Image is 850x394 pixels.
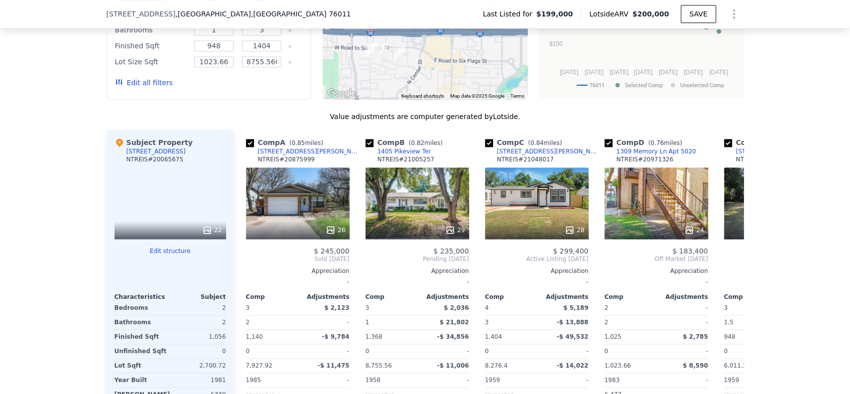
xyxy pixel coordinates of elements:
span: Lotside ARV [589,9,632,19]
div: 1,056 [172,330,226,344]
div: 1401 Gibbins Rd [362,37,380,62]
div: Comp A [246,137,327,147]
div: [STREET_ADDRESS][PERSON_NAME] [736,147,840,155]
span: ( miles) [285,139,327,146]
div: [STREET_ADDRESS][PERSON_NAME] [497,147,601,155]
div: 1305 Hadley Dr [389,42,408,67]
div: - [658,301,708,315]
div: - [539,373,589,387]
div: Comp E [724,137,805,147]
span: 0 [485,348,489,355]
span: $ 5,189 [563,304,588,311]
div: Comp [724,293,776,301]
div: Adjustments [298,293,350,301]
text: [DATE] [585,68,604,75]
div: Appreciation [246,267,350,275]
div: 2 [172,315,226,329]
button: Clear [288,28,292,32]
button: Keyboard shortcuts [401,93,444,100]
text: [DATE] [659,68,678,75]
div: 2,700.72 [172,359,226,373]
div: NTREIS # 20875999 [258,155,315,163]
span: [STREET_ADDRESS] [107,9,176,19]
span: 3 [365,304,369,311]
span: ( miles) [405,139,447,146]
div: 2 [246,315,296,329]
div: Appreciation [485,267,589,275]
span: $ 21,802 [440,319,469,326]
div: Lot Sqft [115,359,168,373]
div: Bathrooms [115,23,188,37]
text: [DATE] [609,68,628,75]
div: Adjustments [537,293,589,301]
div: 2 [172,301,226,315]
div: - [539,344,589,358]
div: Comp [485,293,537,301]
div: 3 [485,315,535,329]
div: 1959 [485,373,535,387]
span: $ 8,590 [683,362,708,369]
span: 0.84 [530,139,544,146]
a: [STREET_ADDRESS][PERSON_NAME] [246,147,362,155]
span: -$ 9,784 [322,333,349,340]
text: $150 [549,40,562,47]
span: 1,404 [485,333,502,340]
div: Comp [605,293,656,301]
span: 3 [246,304,250,311]
span: 0 [724,348,728,355]
text: [DATE] [559,68,578,75]
div: - [419,373,469,387]
span: Last Listed for [483,9,536,19]
button: Clear [288,60,292,64]
span: -$ 14,022 [557,362,589,369]
div: Finished Sqft [115,330,168,344]
div: 1981 [172,373,226,387]
span: 1,023.66 [605,362,631,369]
div: Adjustments [417,293,469,301]
span: $199,000 [536,9,573,19]
div: 24 [684,225,704,235]
button: Edit all filters [115,78,173,88]
div: 1959 [724,373,774,387]
span: -$ 34,856 [437,333,469,340]
text: Unselected Comp [680,82,724,88]
span: $ 299,400 [553,247,588,255]
div: 1983 [605,373,654,387]
div: Comp C [485,137,566,147]
div: 1405 Pikeview Ter [373,37,392,62]
div: Comp [246,293,298,301]
a: [STREET_ADDRESS][PERSON_NAME] [485,147,601,155]
span: 8,276.4 [485,362,508,369]
a: Terms (opens in new tab) [510,93,524,99]
span: Off Market [DATE] [605,255,708,263]
span: Map data ©2025 Google [450,93,504,99]
span: Active Listing [DATE] [724,255,828,263]
div: 1309 Memory Ln Apt 5020 [616,147,696,155]
div: - [605,275,708,289]
div: 1 [365,315,415,329]
span: 6,011.28 [724,362,750,369]
span: ( miles) [644,139,686,146]
div: Lot Size Sqft [115,55,188,69]
div: Adjustments [656,293,708,301]
span: -$ 13,888 [557,319,589,326]
img: Google [325,87,358,100]
span: Pending [DATE] [365,255,469,263]
span: $200,000 [632,10,669,18]
div: 1405 Pikeview Ter [377,147,431,155]
div: Comp B [365,137,447,147]
span: 3 [724,304,728,311]
span: $ 2,036 [444,304,469,311]
div: 22 [202,225,222,235]
span: $ 2,785 [683,333,708,340]
div: Comp [365,293,417,301]
div: - [246,275,350,289]
span: 0.76 [650,139,664,146]
a: [STREET_ADDRESS][PERSON_NAME] [724,147,840,155]
div: [STREET_ADDRESS][PERSON_NAME] [258,147,362,155]
span: , [GEOGRAPHIC_DATA] [175,9,351,19]
div: Subject Property [115,137,193,147]
div: - [658,344,708,358]
span: $ 2,123 [324,304,349,311]
a: 1405 Pikeview Ter [365,147,431,155]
